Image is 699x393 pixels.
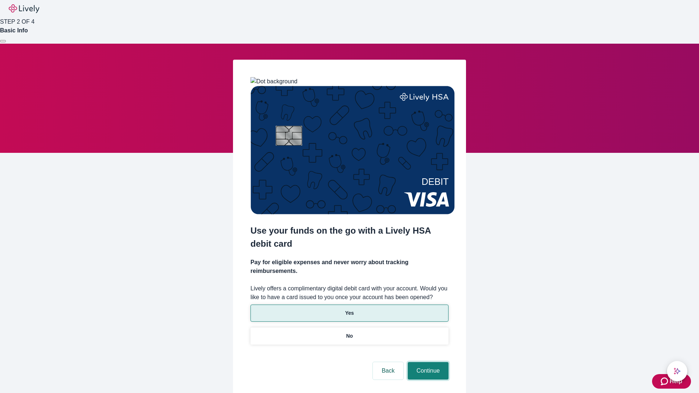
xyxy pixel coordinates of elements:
[250,224,449,250] h2: Use your funds on the go with a Lively HSA debit card
[346,332,353,340] p: No
[250,305,449,322] button: Yes
[373,362,403,380] button: Back
[250,77,297,86] img: Dot background
[674,368,681,375] svg: Lively AI Assistant
[670,377,682,386] span: Help
[652,374,691,389] button: Zendesk support iconHelp
[667,361,687,381] button: chat
[9,4,39,13] img: Lively
[345,309,354,317] p: Yes
[408,362,449,380] button: Continue
[250,284,449,302] label: Lively offers a complimentary digital debit card with your account. Would you like to have a card...
[250,86,455,214] img: Debit card
[661,377,670,386] svg: Zendesk support icon
[250,327,449,345] button: No
[250,258,449,275] h4: Pay for eligible expenses and never worry about tracking reimbursements.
